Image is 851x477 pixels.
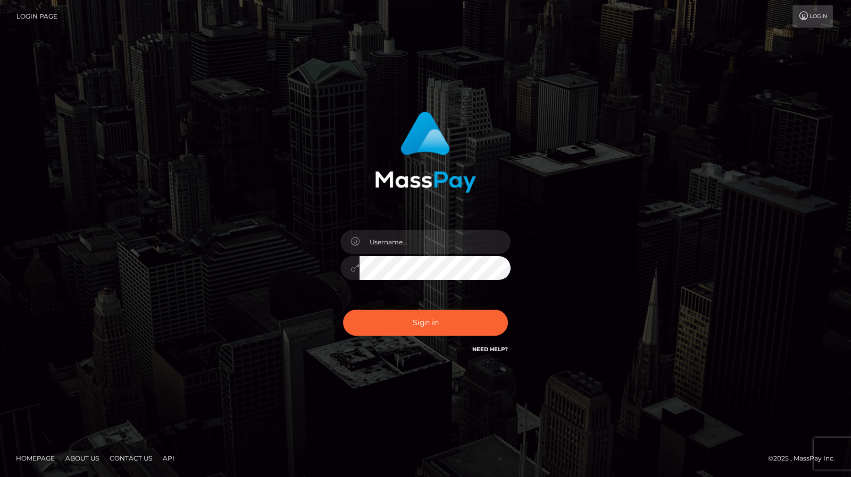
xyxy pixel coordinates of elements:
[792,5,833,28] a: Login
[16,5,57,28] a: Login Page
[472,346,508,353] a: Need Help?
[158,450,179,466] a: API
[12,450,59,466] a: Homepage
[360,230,511,254] input: Username...
[105,450,156,466] a: Contact Us
[343,310,508,336] button: Sign in
[375,112,476,193] img: MassPay Login
[61,450,103,466] a: About Us
[768,453,843,464] div: © 2025 , MassPay Inc.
